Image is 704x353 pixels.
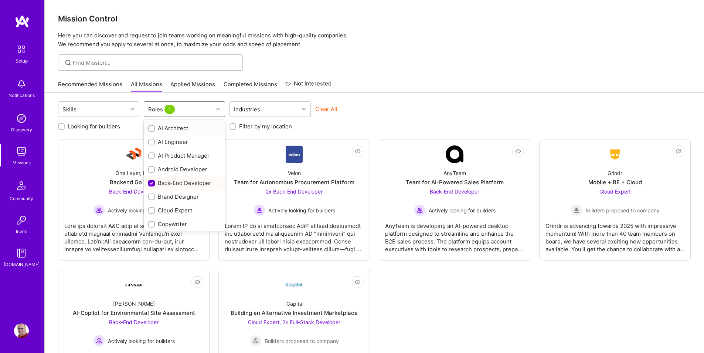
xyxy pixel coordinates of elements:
[148,152,221,159] div: AI Product Manager
[170,80,215,93] a: Applied Missions
[355,148,361,154] i: icon EyeClosed
[285,79,331,93] a: Not Interested
[606,148,624,161] img: Company Logo
[148,138,221,146] div: AI Engineer
[73,59,237,67] input: Find Mission...
[265,337,339,345] span: Builders proposed to company
[108,206,175,214] span: Actively looking for builders
[250,335,262,347] img: Builders proposed to company
[676,148,681,154] i: icon EyeClosed
[14,213,29,228] img: Invite
[430,188,479,195] span: Back-End Developer
[302,107,306,111] i: icon Chevron
[108,337,175,345] span: Actively looking for builders
[599,188,631,195] span: Cloud Expert
[225,216,364,253] div: Lorem IP do si ametconsec AdiP elitsed doeiusmodt inc utlaboreetd ma aliquaenim AD “minimveni” qu...
[315,105,337,113] button: Clear All
[16,228,27,235] div: Invite
[225,145,364,255] a: Company LogoVelonTeam for Autonomous Procurement Platform2x Back-End Developer Actively looking f...
[385,216,524,253] div: AnyTeam is developing an AI-powered desktop platform designed to streamline and enhance the B2B s...
[224,80,277,93] a: Completed Missions
[130,107,134,111] i: icon Chevron
[234,178,354,186] div: Team for Autonomous Procurement Platform
[446,145,463,163] img: Company Logo
[14,41,29,57] img: setup
[443,169,466,177] div: AnyTeam
[429,206,496,214] span: Actively looking for builders
[148,165,221,173] div: Android Developer
[148,193,221,201] div: Brand Designer
[216,107,220,111] i: icon Chevron
[14,144,29,159] img: teamwork
[68,122,120,130] label: Looking for builders
[355,279,361,285] i: icon EyeClosed
[268,206,335,214] span: Actively looking for builders
[4,260,40,268] div: [DOMAIN_NAME]
[64,145,203,255] a: Company LogoOne Layer, LTDBackend Go TeamBack-End Developer Actively looking for buildersActively...
[146,104,178,115] div: Roles
[64,216,203,253] div: Lore ips dolorsit A&C adip el seddoe, tempo, inc utlab etd magnaal enimadmi VenIamqu’n exer ullam...
[131,80,162,93] a: All Missions
[148,179,221,187] div: Back-End Developer
[285,300,303,307] div: iCapital
[73,309,195,317] div: AI-Copilot for Environmental Site Assessment
[15,15,30,28] img: logo
[608,169,622,177] div: Grindr
[110,178,158,186] div: Backend Go Team
[115,169,153,177] div: One Layer, LTD
[385,145,524,255] a: Company LogoAnyTeamTeam for AI-Powered Sales PlatformBack-End Developer Actively looking for buil...
[58,14,691,23] h3: Mission Control
[13,177,30,195] img: Community
[11,126,32,134] div: Discovery
[125,145,143,163] img: Company Logo
[58,31,691,49] p: Here you can discover and request to join teams working on meaningful missions with high-quality ...
[248,319,340,325] span: Cloud Expert, 2x Full-Stack Developer
[8,91,35,99] div: Notifications
[14,246,29,260] img: guide book
[164,105,175,114] span: 1
[254,204,265,216] img: Actively looking for builders
[148,206,221,214] div: Cloud Expert
[109,319,159,325] span: Back-End Developer
[571,204,582,216] img: Builders proposed to company
[64,58,72,67] i: icon SearchGrey
[588,178,642,186] div: Mobile + BE + Cloud
[515,148,521,154] i: icon EyeClosed
[288,169,301,177] div: Velon
[239,122,292,130] label: Filter by my location
[109,188,159,195] span: Back-End Developer
[125,276,143,294] img: Company Logo
[232,104,262,115] div: Industries
[13,159,31,167] div: Missions
[14,77,29,91] img: bell
[10,195,33,202] div: Community
[406,178,504,186] div: Team for AI-Powered Sales Platform
[16,57,28,65] div: Setup
[266,188,323,195] span: 2x Back-End Developer
[61,104,78,115] div: Skills
[414,204,426,216] img: Actively looking for builders
[58,80,122,93] a: Recommended Missions
[286,145,303,163] img: Company Logo
[545,216,684,253] div: Grindr is advancing towards 2025 with impressive momentum! With more than 40 team members on boar...
[585,206,660,214] span: Builders proposed to company
[113,300,155,307] div: [PERSON_NAME]
[194,279,200,285] i: icon EyeClosed
[148,124,221,132] div: AI Architect
[93,335,105,347] img: Actively looking for builders
[231,309,358,317] div: Building an Alternative Investment Marketplace
[14,111,29,126] img: discovery
[148,220,221,228] div: Copywriter
[12,323,31,338] a: User Avatar
[545,145,684,255] a: Company LogoGrindrMobile + BE + CloudCloud Expert Builders proposed to companyBuilders proposed t...
[14,323,29,338] img: User Avatar
[285,276,303,294] img: Company Logo
[93,204,105,216] img: Actively looking for builders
